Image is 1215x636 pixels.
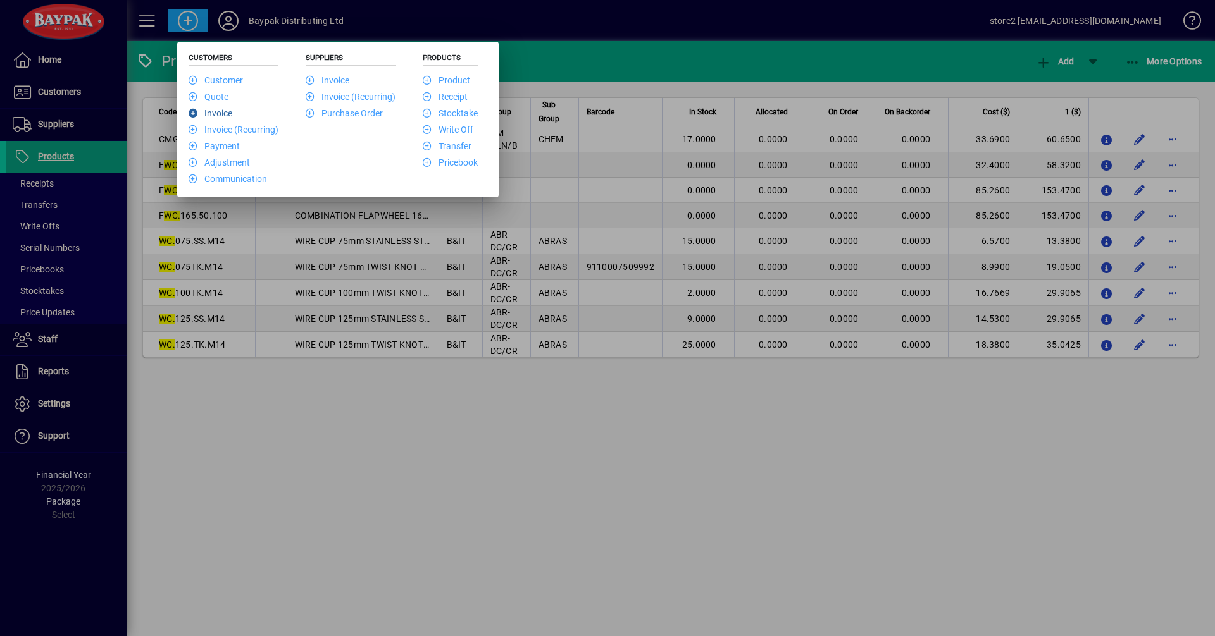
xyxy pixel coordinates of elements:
a: Transfer [423,141,471,151]
a: Communication [189,174,267,184]
a: Quote [189,92,228,102]
a: Invoice (Recurring) [189,125,278,135]
a: Write Off [423,125,473,135]
a: Invoice (Recurring) [306,92,396,102]
a: Product [423,75,470,85]
h5: Suppliers [306,53,396,66]
a: Pricebook [423,157,478,168]
a: Invoice [306,75,349,85]
a: Receipt [423,92,468,102]
h5: Products [423,53,478,66]
a: Purchase Order [306,108,383,118]
a: Stocktake [423,108,478,118]
a: Customer [189,75,243,85]
a: Payment [189,141,240,151]
a: Adjustment [189,157,250,168]
h5: Customers [189,53,278,66]
a: Invoice [189,108,232,118]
